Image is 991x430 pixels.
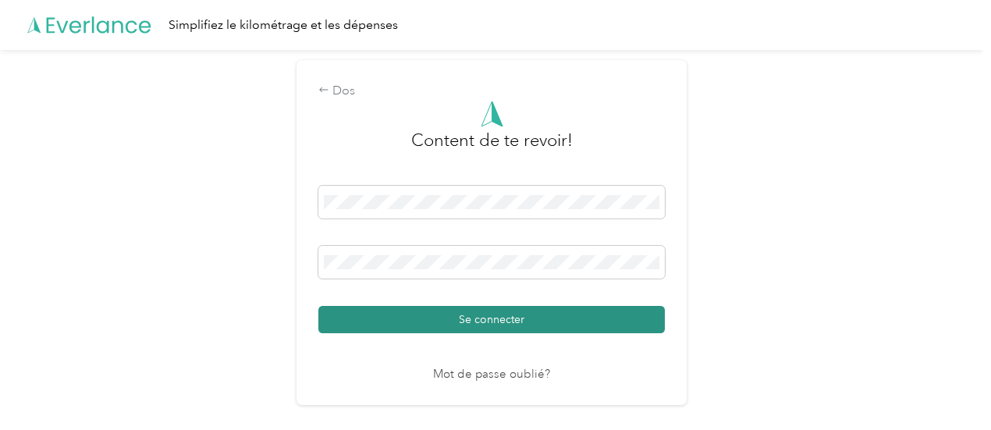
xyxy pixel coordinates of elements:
button: Se connecter [318,306,665,333]
h3: salutation [411,127,573,169]
font: Dos [332,83,355,98]
a: Mot de passe oublié? [433,366,550,384]
font: Mot de passe oublié? [433,367,550,382]
font: Content de te revoir! [411,130,573,151]
font: Se connecter [459,313,524,326]
font: Simplifiez le kilométrage et les dépenses [169,17,398,32]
